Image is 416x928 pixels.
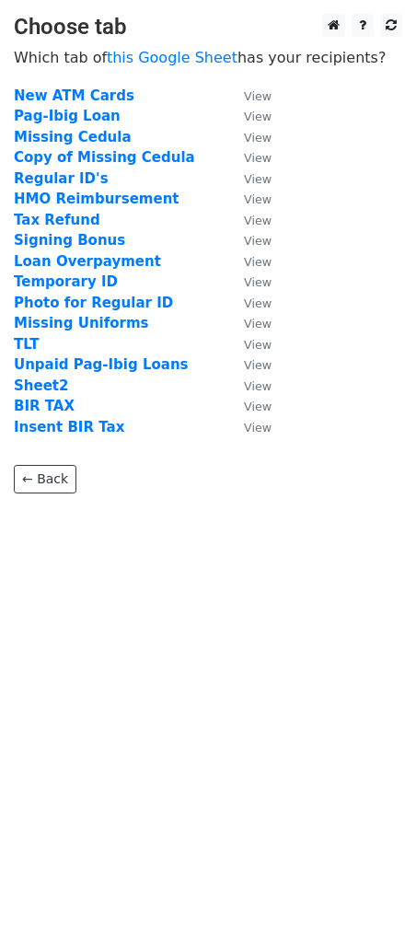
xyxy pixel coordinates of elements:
a: Missing Cedula [14,129,132,145]
a: Unpaid Pag-Ibig Loans [14,356,189,373]
a: Tax Refund [14,212,100,228]
small: View [244,400,272,413]
a: Temporary ID [14,273,118,290]
small: View [244,172,272,186]
a: View [225,108,272,124]
a: Regular ID's [14,170,109,187]
a: View [225,273,272,290]
small: View [244,110,272,123]
small: View [244,338,272,352]
a: Missing Uniforms [14,315,149,331]
small: View [244,296,272,310]
a: ← Back [14,465,76,493]
a: Sheet2 [14,377,68,394]
a: BIR TAX [14,398,75,414]
a: View [225,170,272,187]
small: View [244,358,272,372]
a: View [225,419,272,435]
a: View [225,87,272,104]
small: View [244,192,272,206]
small: View [244,255,272,269]
a: View [225,377,272,394]
a: View [225,315,272,331]
small: View [244,214,272,227]
a: Signing Bonus [14,232,125,249]
h3: Choose tab [14,14,402,41]
a: this Google Sheet [107,49,237,66]
small: View [244,234,272,248]
small: View [244,131,272,145]
a: View [225,191,272,207]
a: View [225,149,272,166]
small: View [244,151,272,165]
small: View [244,421,272,435]
a: New ATM Cards [14,87,134,104]
a: Insent BIR Tax [14,419,124,435]
p: Which tab of has your recipients? [14,48,402,67]
small: View [244,317,272,331]
a: Loan Overpayment [14,253,161,270]
a: Photo for Regular ID [14,295,173,311]
a: View [225,336,272,353]
a: View [225,129,272,145]
a: View [225,398,272,414]
a: View [225,295,272,311]
a: HMO Reimbursement [14,191,179,207]
a: View [225,232,272,249]
small: View [244,275,272,289]
a: TLT [14,336,40,353]
a: Copy of Missing Cedula [14,149,195,166]
a: View [225,253,272,270]
small: View [244,89,272,103]
a: Pag-Ibig Loan [14,108,121,124]
a: View [225,356,272,373]
a: View [225,212,272,228]
small: View [244,379,272,393]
